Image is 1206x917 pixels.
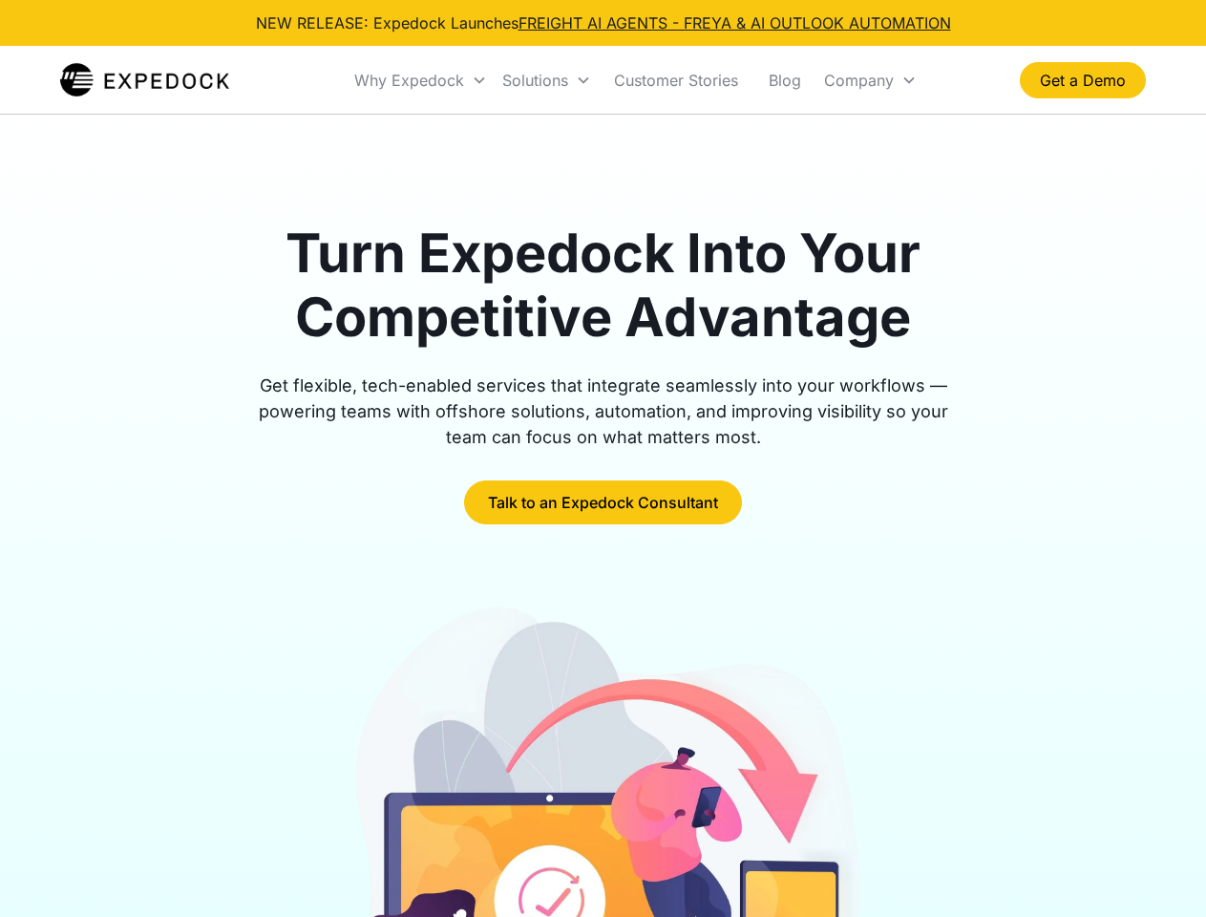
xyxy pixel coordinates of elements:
[518,13,951,32] a: FREIGHT AI AGENTS - FREYA & AI OUTLOOK AUTOMATION
[753,48,816,113] a: Blog
[237,373,970,450] div: Get flexible, tech-enabled services that integrate seamlessly into your workflows — powering team...
[256,11,951,34] div: NEW RELEASE: Expedock Launches
[347,48,495,113] div: Why Expedock
[816,48,924,113] div: Company
[495,48,599,113] div: Solutions
[1020,62,1146,98] a: Get a Demo
[464,480,742,524] a: Talk to an Expedock Consultant
[237,222,970,350] h1: Turn Expedock Into Your Competitive Advantage
[1111,825,1206,917] iframe: Chat Widget
[354,71,464,90] div: Why Expedock
[502,71,568,90] div: Solutions
[60,61,229,99] img: Expedock Logo
[824,71,894,90] div: Company
[60,61,229,99] a: home
[599,48,753,113] a: Customer Stories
